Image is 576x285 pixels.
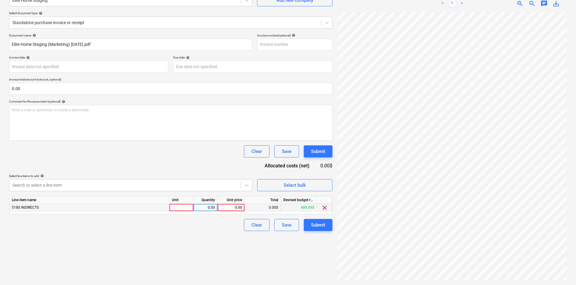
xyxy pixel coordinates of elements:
[9,174,252,178] div: Select line-items to add
[9,55,168,59] div: Invoice date
[281,204,317,211] div: 889.89$
[61,100,65,103] span: help
[185,56,190,59] span: help
[9,11,332,15] div: Select document type
[245,204,281,211] div: 0.00$
[319,162,332,169] div: 0.00$
[274,145,299,157] button: Save
[284,181,306,189] div: Select bulk
[194,196,218,204] div: Quantity
[12,205,39,210] span: 5180 INDIRECTS
[220,204,242,211] div: 0.00
[9,100,332,103] div: Comment for the accountant (optional)
[254,162,319,169] div: Allocated costs (net)
[304,219,332,231] button: Submit
[9,196,170,204] div: Line-item name
[274,219,299,231] button: Save
[282,147,291,155] div: Save
[9,78,332,83] p: Invoice total amount (net cost, optional)
[311,221,325,229] div: Submit
[9,33,252,37] div: Document name
[9,61,168,73] input: Invoice date not specified
[257,179,332,191] button: Select bulk
[251,147,262,155] div: Clear
[25,56,30,59] span: help
[321,204,328,211] span: clear
[173,61,332,73] input: Due date not specified
[9,39,252,51] input: Document name
[38,11,42,15] span: help
[170,196,194,204] div: Unit
[244,145,269,157] button: Clear
[291,33,295,37] span: help
[257,33,332,37] div: Invoice number (optional)
[31,33,36,37] span: help
[251,221,262,229] div: Clear
[218,196,245,204] div: Unit price
[546,256,576,285] iframe: Chat Widget
[244,219,269,231] button: Clear
[196,204,215,211] div: 0.00
[311,147,325,155] div: Submit
[281,196,317,204] div: Revised budget remaining
[245,196,281,204] div: Total
[257,39,332,51] input: Invoice number
[282,221,291,229] div: Save
[173,55,332,59] div: Due date
[39,174,44,178] span: help
[304,145,332,157] button: Submit
[9,83,332,95] input: Invoice total amount (net cost, optional)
